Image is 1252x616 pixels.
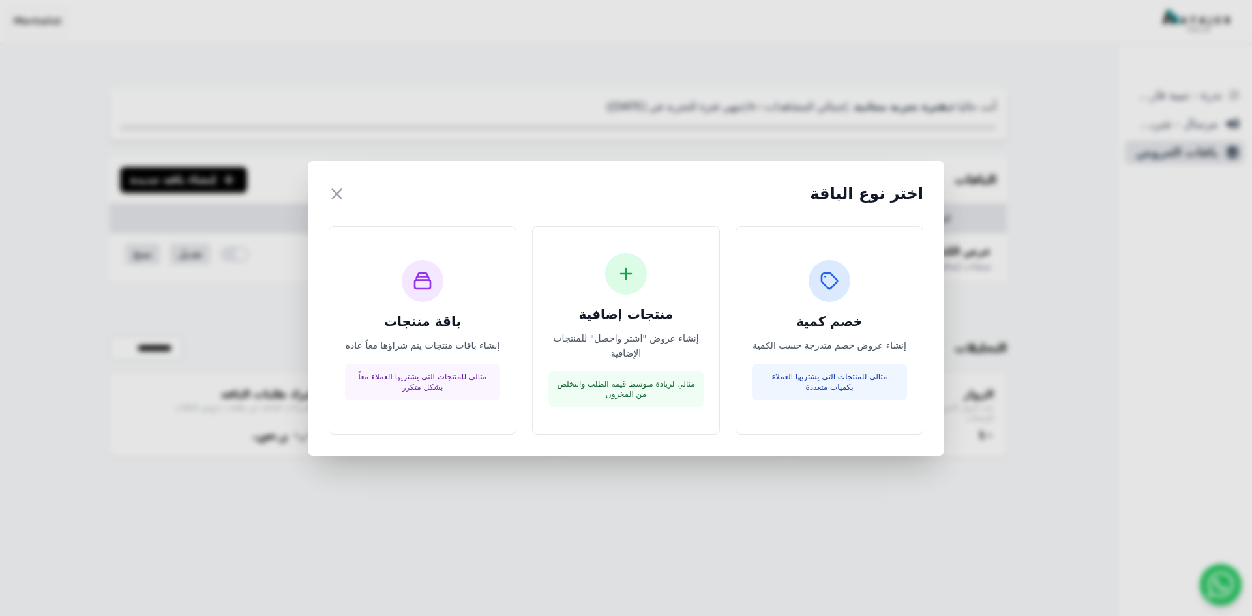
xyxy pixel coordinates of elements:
p: مثالي للمنتجات التي يشتريها العملاء بكميات متعددة [760,372,899,392]
p: مثالي للمنتجات التي يشتريها العملاء معاً بشكل متكرر [353,372,492,392]
p: إنشاء باقات منتجات يتم شراؤها معاً عادة [345,338,500,353]
h3: منتجات إضافية [548,305,704,323]
button: × [329,182,345,205]
p: إنشاء عروض خصم متدرجة حسب الكمية [752,338,907,353]
h2: اختر نوع الباقة [810,183,923,204]
h3: باقة منتجات [345,312,500,330]
h3: خصم كمية [752,312,907,330]
p: مثالي لزيادة متوسط قيمة الطلب والتخلص من المخزون [556,379,696,400]
p: إنشاء عروض "اشتر واحصل" للمنتجات الإضافية [548,331,704,361]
